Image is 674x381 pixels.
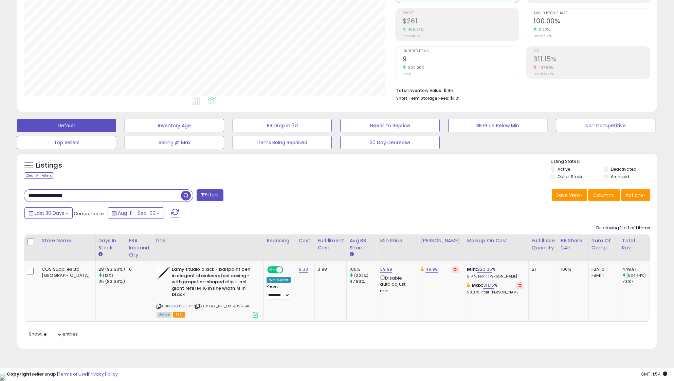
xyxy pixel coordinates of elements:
a: 49.99 [425,266,438,273]
small: (2.22%) [354,273,369,278]
a: 311.15 [483,282,494,289]
div: FBA inbound Qty [129,237,149,259]
span: $1.31 [450,95,459,101]
button: Default [17,119,116,132]
button: Items Being Repriced [233,136,332,149]
button: BB Price Below Min [448,119,547,132]
div: 70.87 [622,279,650,285]
div: 21 [531,266,552,272]
span: Aug-11 - Sep-09 [118,210,156,216]
div: Win BuyBox [267,277,291,283]
small: Avg BB Share. [349,251,353,258]
button: Top Sellers [17,136,116,149]
div: [PERSON_NAME] [421,237,461,244]
span: ROI [533,50,650,53]
b: Lamy studio black - ballpoint pen in elegant stainless steel casing - with propeller-shaped clip ... [172,266,254,300]
div: Fulfillment Cost [317,237,344,251]
span: Compared to: [74,210,105,217]
div: Clear All Filters [24,172,54,179]
h2: 9 [403,55,519,64]
span: Show: entries [29,331,78,337]
div: 28 (93.33%) [98,266,126,272]
div: Store Name [42,237,93,244]
a: 220.36 [477,266,492,273]
small: Prev: 500.75% [533,72,553,76]
div: Disable auto adjust min [380,274,413,294]
small: (12%) [103,273,113,278]
div: 449.91 [622,266,650,272]
div: % [467,266,523,279]
button: Inventory Age [125,119,224,132]
small: Prev: 97.83% [533,34,551,38]
span: Ordered Items [403,50,519,53]
span: Last 30 Days [35,210,64,216]
div: Total Rev. [622,237,647,251]
div: Preset: [267,284,291,300]
span: Profit [403,12,519,15]
div: Title [155,237,261,244]
button: Non Competitive [556,119,655,132]
div: seller snap | | [7,371,118,378]
small: 2.22% [536,27,550,32]
div: Days In Stock [98,237,123,251]
small: Days In Stock. [98,251,103,258]
button: BB Drop in 7d [233,119,332,132]
b: Max: [472,282,484,288]
div: Num of Comp. [591,237,616,251]
div: 100% [561,266,583,272]
div: 97.83% [349,279,377,285]
label: Out of Stock [558,174,582,179]
small: -37.86% [536,65,554,70]
div: 100% [349,266,377,272]
div: FBA: 0 [591,266,614,272]
div: 25 (83.33%) [98,279,126,285]
a: B00J2R91XY [170,303,193,309]
div: COS Supplies Ltd [GEOGRAPHIC_DATA] [42,266,90,279]
button: Aug-11 - Sep-09 [108,207,164,219]
div: 0 [129,266,147,272]
button: Actions [621,189,650,201]
b: Min: [467,266,477,272]
div: % [467,282,523,295]
div: Repricing [267,237,293,244]
b: Total Inventory Value: [396,88,442,93]
li: $196 [396,86,645,94]
h2: $261 [403,17,519,26]
a: Terms of Use [58,371,87,377]
span: Avg. Buybox Share [533,12,650,15]
button: Columns [588,189,620,201]
small: 459.23% [406,27,424,32]
small: Prev: $46.72 [403,34,420,38]
div: Min Price [380,237,415,244]
small: Prev: 1 [403,72,411,76]
h2: 311.15% [533,55,650,64]
span: FBA [173,312,185,318]
button: Last 30 Days [24,207,73,219]
span: ON [268,267,276,273]
img: 314cVPvlJGL._SL40_.jpg [157,266,170,280]
span: OFF [282,267,293,273]
div: 3.98 [317,266,341,272]
button: Filters [197,189,223,201]
p: 51.41% Profit [PERSON_NAME] [467,274,523,279]
a: Privacy Policy [88,371,118,377]
div: Markup on Cost [467,237,526,244]
b: Short Term Storage Fees: [396,95,449,101]
a: 9.33 [299,266,308,273]
div: ASIN: [157,266,258,317]
th: The percentage added to the cost of goods (COGS) that forms the calculator for Min & Max prices. [464,234,529,261]
p: 58.07% Profit [PERSON_NAME] [467,290,523,295]
div: Avg BB Share [349,237,374,251]
small: (534.84%) [626,273,646,278]
small: 800.00% [406,65,424,70]
h2: 100.00% [533,17,650,26]
div: BB Share 24h. [561,237,586,251]
strong: Copyright [7,371,32,377]
div: Fulfillable Quantity [531,237,555,251]
span: | SKU: FBA_NH_LM-4026540 [194,303,251,309]
label: Archived [611,174,629,179]
button: Save View [552,189,587,201]
a: 39.99 [380,266,392,273]
span: Columns [593,192,614,198]
h5: Listings [36,161,62,170]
